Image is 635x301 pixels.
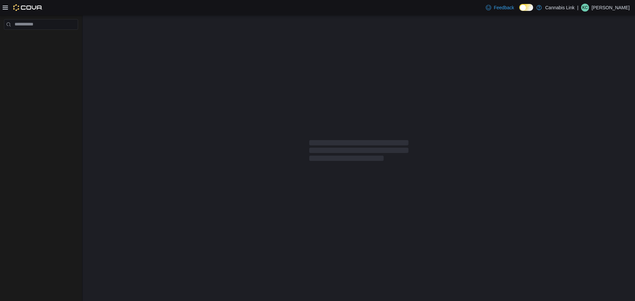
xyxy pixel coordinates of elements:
nav: Complex example [4,31,78,47]
a: Feedback [483,1,517,14]
input: Dark Mode [519,4,533,11]
p: [PERSON_NAME] [592,4,630,12]
span: KC [582,4,588,12]
div: Kayla Chow [581,4,589,12]
span: Loading [309,141,408,163]
p: | [577,4,578,12]
img: Cova [13,4,43,11]
p: Cannabis Link [545,4,574,12]
span: Feedback [494,4,514,11]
